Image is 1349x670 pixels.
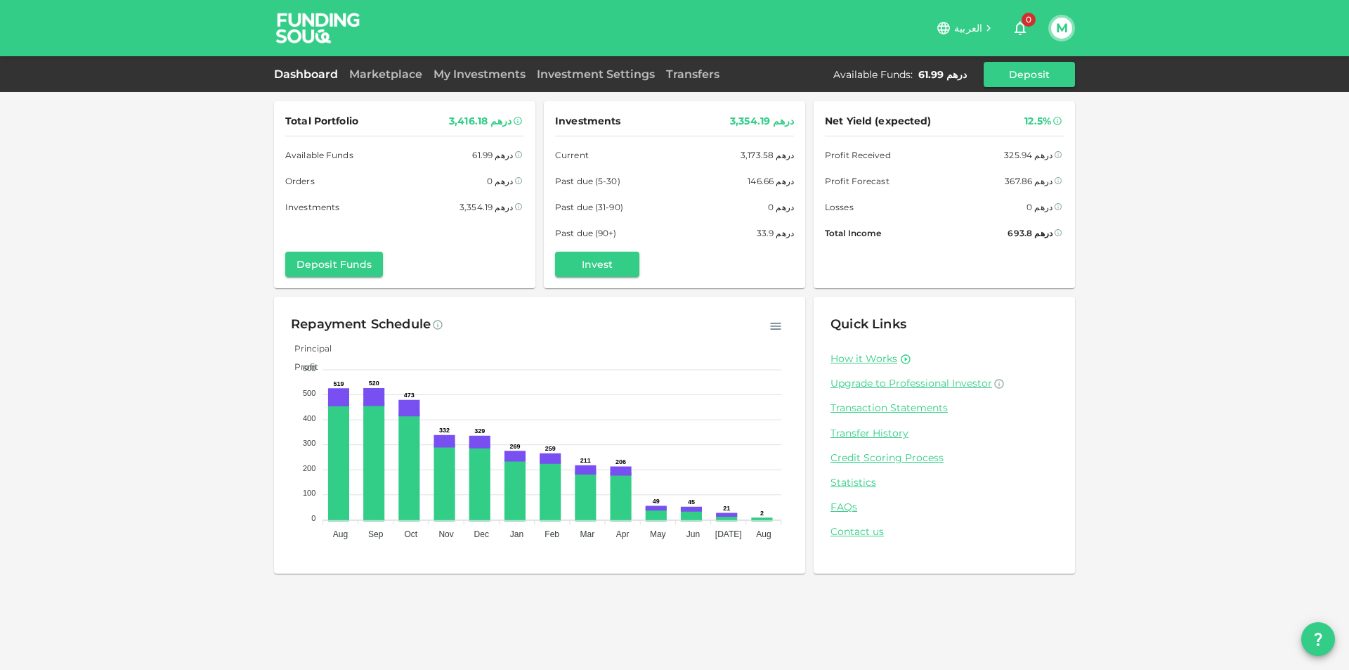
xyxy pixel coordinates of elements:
[768,200,794,214] div: درهم 0
[531,67,660,81] a: Investment Settings
[284,343,332,354] span: Principal
[954,22,982,34] span: العربية
[616,529,630,539] tspan: Apr
[825,112,932,130] span: Net Yield (expected)
[311,514,315,522] tspan: 0
[510,529,523,539] tspan: Jan
[825,174,889,188] span: Profit Forecast
[474,529,489,539] tspan: Dec
[460,200,513,214] div: درهم 3,354.19
[715,529,742,539] tspan: [DATE]
[438,529,453,539] tspan: Nov
[830,352,897,366] a: How it Works
[984,62,1075,87] button: Deposit
[1301,622,1335,656] button: question
[1008,226,1053,240] div: درهم 693.8
[830,377,1058,390] a: Upgrade to Professional Investor
[830,427,1058,440] a: Transfer History
[285,112,358,130] span: Total Portfolio
[555,252,639,277] button: Invest
[830,401,1058,415] a: Transaction Statements
[686,529,700,539] tspan: Jun
[650,529,666,539] tspan: May
[555,174,620,188] span: Past due (5-30)
[555,112,620,130] span: Investments
[405,529,418,539] tspan: Oct
[1024,112,1051,130] div: 12.5%
[303,464,315,472] tspan: 200
[303,439,315,447] tspan: 300
[1022,13,1036,27] span: 0
[555,226,617,240] span: Past due (90+)
[472,148,513,162] div: درهم 61.99
[285,200,339,214] span: Investments
[333,529,348,539] tspan: Aug
[757,226,794,240] div: درهم 33.9
[748,174,794,188] div: درهم 146.66
[918,67,967,82] div: درهم 61.99
[1051,18,1072,39] button: M
[741,148,794,162] div: درهم 3,173.58
[285,252,383,277] button: Deposit Funds
[555,200,623,214] span: Past due (31-90)
[285,148,353,162] span: Available Funds
[285,174,315,188] span: Orders
[833,67,913,82] div: Available Funds :
[825,226,881,240] span: Total Income
[449,112,511,130] div: درهم 3,416.18
[825,148,891,162] span: Profit Received
[1004,148,1053,162] div: درهم 325.94
[303,489,315,497] tspan: 100
[830,316,906,332] span: Quick Links
[303,364,315,373] tspan: 600
[344,67,428,81] a: Marketplace
[368,529,384,539] tspan: Sep
[825,200,854,214] span: Losses
[291,314,431,336] div: Repayment Schedule
[1005,174,1053,188] div: درهم 367.86
[428,67,531,81] a: My Investments
[830,451,1058,465] a: Credit Scoring Process
[303,389,315,397] tspan: 500
[545,529,559,539] tspan: Feb
[730,112,794,130] div: درهم 3,354.19
[1006,14,1034,42] button: 0
[756,529,771,539] tspan: Aug
[303,414,315,423] tspan: 400
[830,476,1058,489] a: Statistics
[487,174,513,188] div: درهم 0
[274,67,344,81] a: Dashboard
[1027,200,1053,214] div: درهم 0
[830,501,1058,514] a: FAQs
[580,529,595,539] tspan: Mar
[830,377,992,389] span: Upgrade to Professional Investor
[660,67,725,81] a: Transfers
[284,361,318,372] span: Profit
[555,148,589,162] span: Current
[830,525,1058,539] a: Contact us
